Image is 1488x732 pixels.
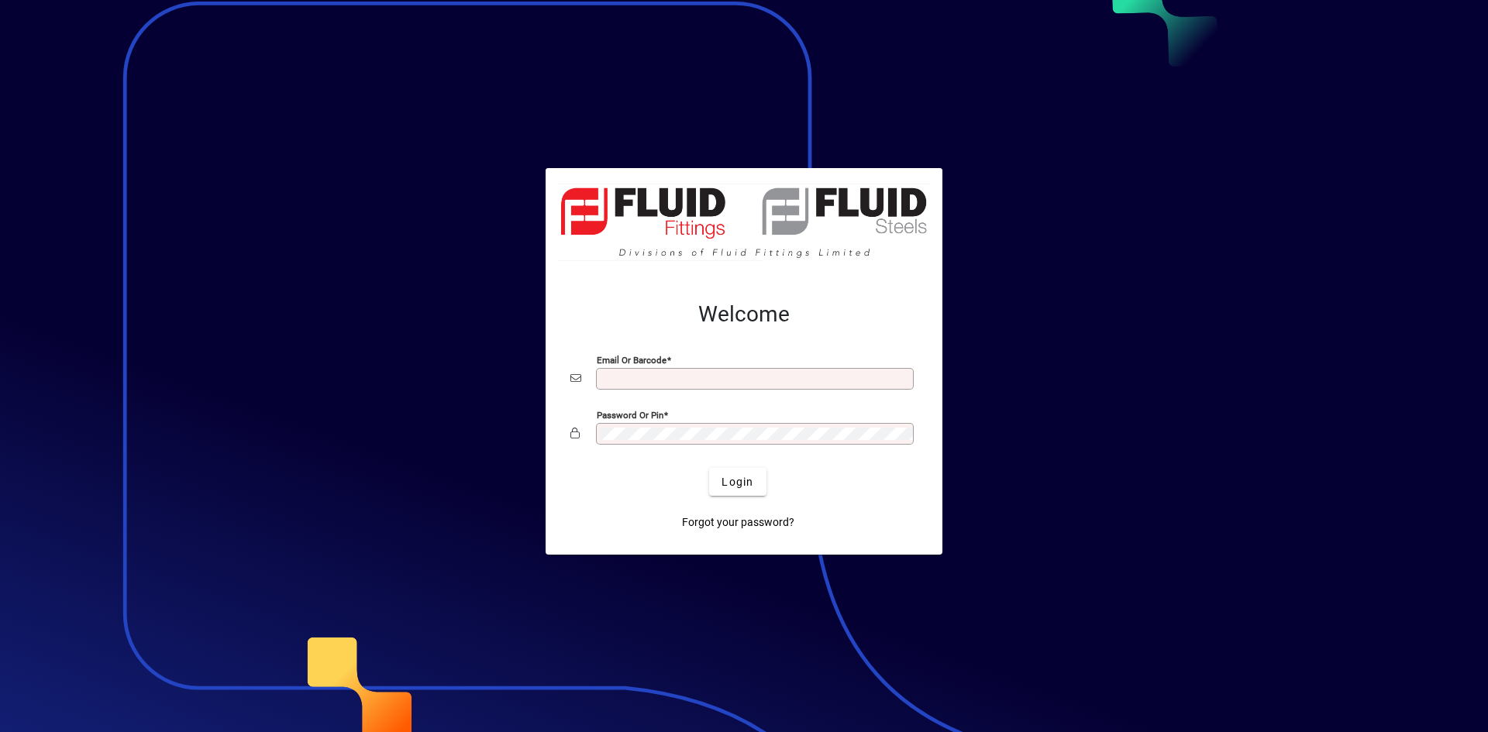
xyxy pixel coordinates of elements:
[722,474,753,490] span: Login
[709,468,766,496] button: Login
[682,514,794,531] span: Forgot your password?
[597,355,666,366] mat-label: Email or Barcode
[570,301,918,328] h2: Welcome
[676,508,801,536] a: Forgot your password?
[597,410,663,421] mat-label: Password or Pin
